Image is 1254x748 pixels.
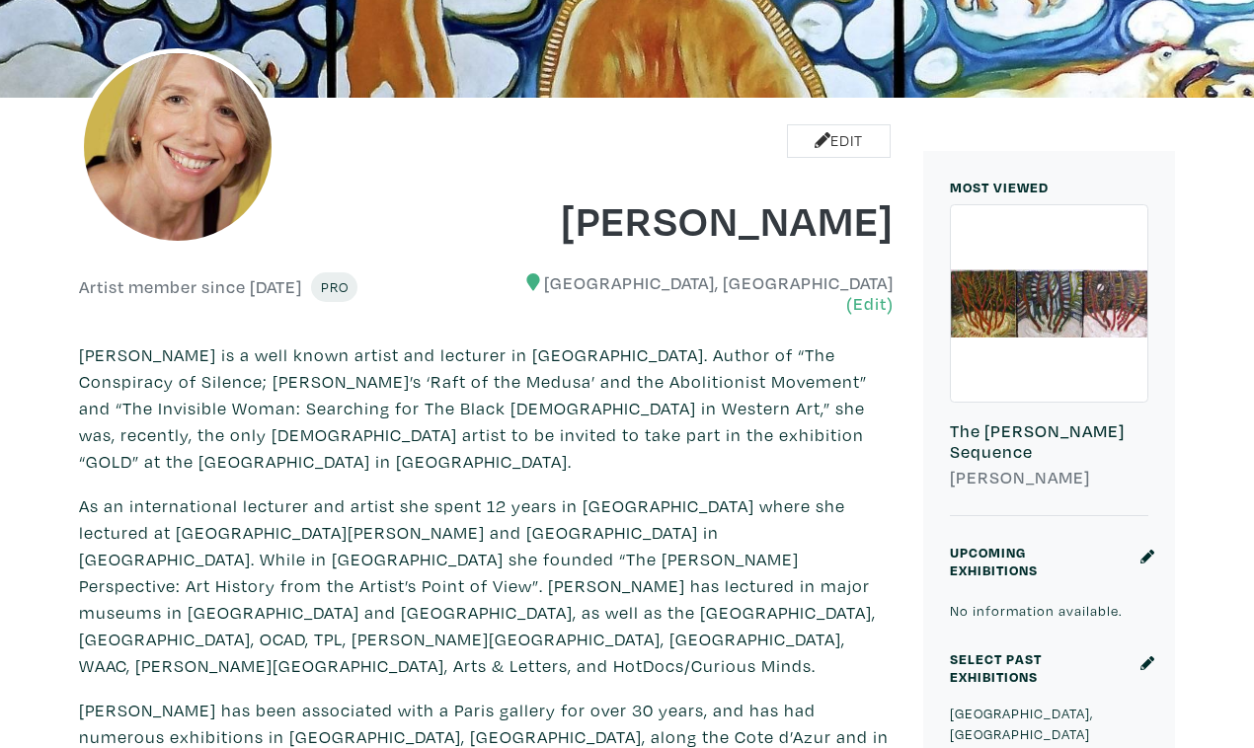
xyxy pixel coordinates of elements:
[502,192,895,246] h1: [PERSON_NAME]
[950,649,1042,686] small: Select Past Exhibitions
[950,420,1148,463] h6: The [PERSON_NAME] Sequence
[787,124,891,159] a: Edit
[950,178,1049,196] small: MOST VIEWED
[79,276,302,298] h6: Artist member since [DATE]
[846,293,894,314] a: (Edit)
[79,341,894,475] p: [PERSON_NAME] is a well known artist and lecturer in [GEOGRAPHIC_DATA]. Author of “The Conspiracy...
[502,272,895,315] h6: [GEOGRAPHIC_DATA], [GEOGRAPHIC_DATA]
[79,492,894,679] p: As an international lecturer and artist she spent 12 years in [GEOGRAPHIC_DATA] where she lecture...
[79,48,276,246] img: phpThumb.php
[320,277,349,296] span: Pro
[950,601,1123,620] small: No information available.
[950,543,1038,579] small: Upcoming Exhibitions
[950,467,1148,488] h6: [PERSON_NAME]
[950,204,1148,516] a: The [PERSON_NAME] Sequence [PERSON_NAME]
